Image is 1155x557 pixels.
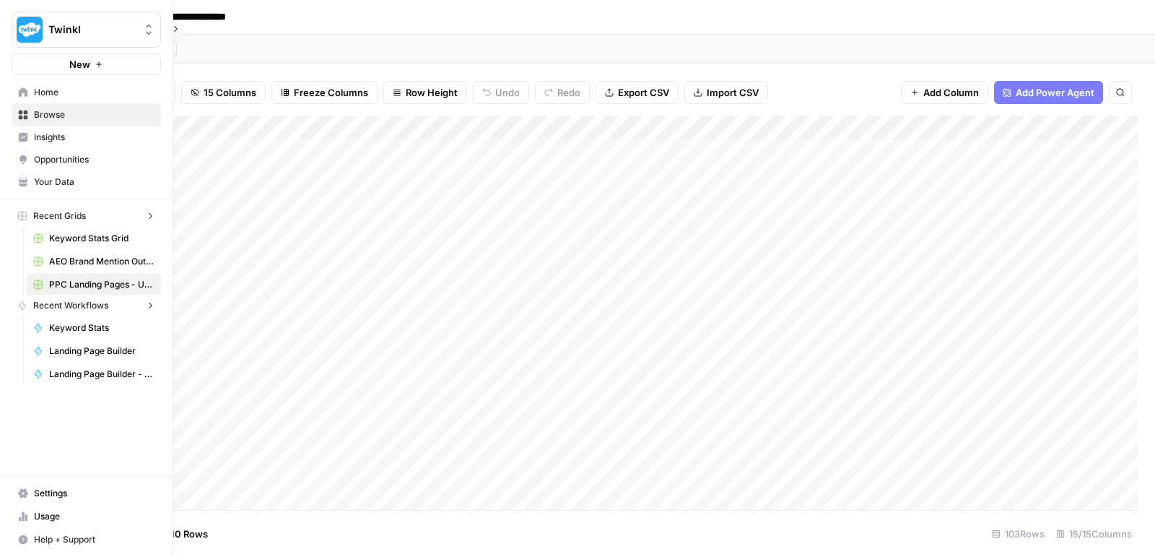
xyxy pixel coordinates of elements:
a: Home [12,81,161,104]
a: Browse [12,103,161,126]
button: Row Height [383,81,467,104]
span: New [69,57,90,72]
a: Landing Page Builder - Alt 1 [27,363,161,386]
a: Keyword Stats [27,316,161,340]
button: Recent Grids [12,205,161,227]
span: Recent Workflows [33,299,108,312]
button: Workspace: Twinkl [12,12,161,48]
span: Row Height [406,85,458,100]
span: Usage [34,510,154,523]
span: Recent Grids [33,210,86,223]
a: Keyword Stats Grid [27,227,161,250]
a: Your Data [12,170,161,194]
a: Opportunities [12,148,161,171]
span: Export CSV [618,85,669,100]
span: Opportunities [34,153,154,166]
span: Freeze Columns [294,85,368,100]
a: AEO Brand Mention Outreach [27,250,161,273]
span: Home [34,86,154,99]
span: Your Data [34,176,154,189]
button: 15 Columns [181,81,266,104]
span: Landing Page Builder - Alt 1 [49,368,154,381]
a: Insights [12,126,161,149]
button: Help + Support [12,528,161,551]
span: Undo [495,85,520,100]
button: Export CSV [596,81,679,104]
span: Add 10 Rows [150,527,208,541]
a: Landing Page Builder [27,340,161,363]
img: Twinkl Logo [17,17,43,43]
span: Add Power Agent [1016,85,1094,100]
span: Settings [34,487,154,500]
div: 15/15 Columns [1050,522,1138,545]
span: 15 Columns [204,85,256,100]
span: Browse [34,108,154,121]
a: PPC Landing Pages - US 10 09 25 [27,273,161,296]
span: Twinkl [48,22,136,37]
button: Redo [535,81,590,104]
span: Help + Support [34,533,154,546]
button: Recent Workflows [12,295,161,316]
button: New [12,53,161,75]
button: Add Power Agent [994,81,1103,104]
div: 103 Rows [986,522,1050,545]
a: Usage [12,505,161,528]
span: Insights [34,131,154,144]
span: PPC Landing Pages - US 10 09 25 [49,278,154,291]
span: Add Column [923,85,979,100]
button: Undo [473,81,529,104]
span: Import CSV [707,85,759,100]
span: Landing Page Builder [49,345,154,358]
span: AEO Brand Mention Outreach [49,255,154,268]
span: Redo [557,85,580,100]
span: Keyword Stats Grid [49,232,154,245]
span: Keyword Stats [49,321,154,334]
button: Add Column [901,81,988,104]
button: Import CSV [684,81,768,104]
a: Settings [12,482,161,505]
button: Freeze Columns [271,81,378,104]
